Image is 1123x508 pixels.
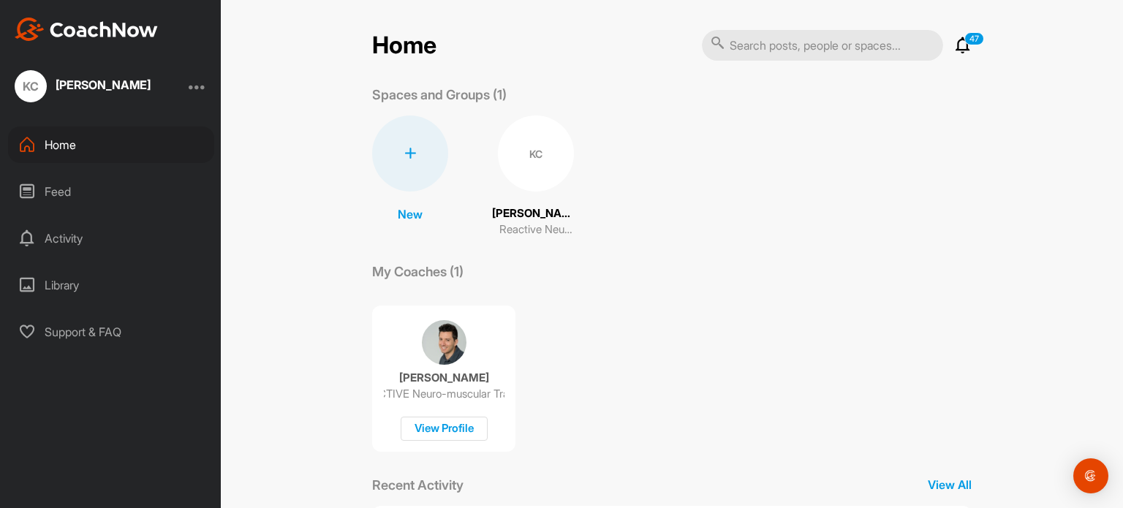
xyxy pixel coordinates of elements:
[928,476,972,493] p: View All
[422,320,466,365] img: coach avatar
[8,173,214,210] div: Feed
[372,475,464,495] p: Recent Activity
[8,220,214,257] div: Activity
[8,267,214,303] div: Library
[964,32,984,45] p: 47
[499,221,572,238] p: Reactive Neuro-Muscular Training
[702,30,943,61] input: Search posts, people or spaces...
[8,314,214,350] div: Support & FAQ
[372,262,464,281] p: My Coaches (1)
[492,115,580,238] a: KC[PERSON_NAME]Reactive Neuro-Muscular Training
[398,205,423,223] p: New
[1073,458,1108,493] div: Open Intercom Messenger
[384,387,504,401] p: REACTIVE Neuro-muscular Training
[372,31,436,60] h2: Home
[401,417,488,441] div: View Profile
[8,126,214,163] div: Home
[498,115,574,192] div: KC
[15,70,47,102] div: KC
[372,85,507,105] p: Spaces and Groups (1)
[399,371,489,385] p: [PERSON_NAME]
[492,205,580,222] p: [PERSON_NAME]
[56,79,151,91] div: [PERSON_NAME]
[15,18,158,41] img: CoachNow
